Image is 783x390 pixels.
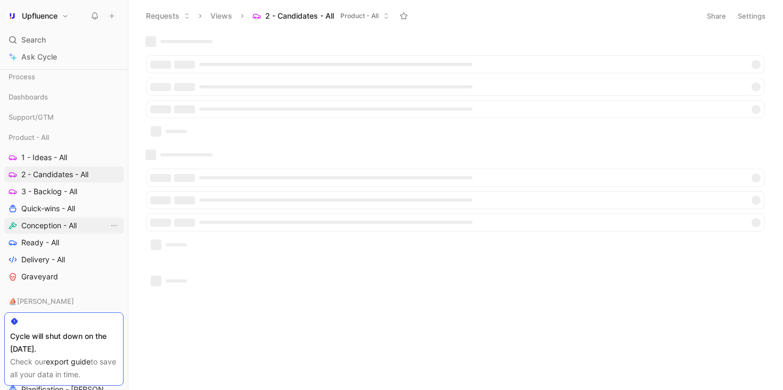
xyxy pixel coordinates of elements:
span: 2 - Candidates - All [21,169,88,180]
div: Product - All [4,129,124,145]
span: Ready - All [21,237,59,248]
div: Product - All1 - Ideas - All2 - Candidates - All3 - Backlog - AllQuick-wins - AllConception - All... [4,129,124,285]
button: Views [206,8,237,24]
span: Product - All [9,132,49,143]
div: Check our to save all your data in time. [10,355,118,381]
span: Support/GTM [9,112,54,122]
span: Quick-wins - All [21,203,75,214]
div: Support/GTM [4,109,124,128]
button: View actions [109,220,119,231]
div: Cycle will shut down on the [DATE]. [10,330,118,355]
button: 2 - Candidates - AllProduct - All [248,8,394,24]
a: Graveyard [4,269,124,285]
a: Ready - All [4,235,124,251]
button: Requests [141,8,195,24]
span: 1 - Ideas - All [21,152,67,163]
a: Delivery - All [4,252,124,268]
div: ⛵️[PERSON_NAME] [4,293,124,309]
span: Product - All [340,11,379,21]
span: 3 - Backlog - All [21,186,77,197]
a: export guide [46,357,91,366]
span: Dashboards [9,92,48,102]
a: Ask Cycle [4,49,124,65]
a: 1 - Ideas - All [4,150,124,165]
span: Conception - All [21,220,77,231]
img: Upfluence [7,11,18,21]
a: 2 - Candidates - All [4,167,124,182]
span: Search [21,34,46,46]
div: Support/GTM [4,109,124,125]
span: Ask Cycle [21,51,57,63]
a: 3 - Backlog - All [4,184,124,200]
span: Graveyard [21,271,58,282]
span: Delivery - All [21,254,65,265]
div: Dashboards [4,89,124,105]
span: ⛵️[PERSON_NAME] [9,296,74,306]
div: Process [4,69,124,85]
button: Share [702,9,731,23]
h1: Upfluence [22,11,58,21]
span: Process [9,71,35,82]
div: Search [4,32,124,48]
span: 2 - Candidates - All [265,11,334,21]
a: Quick-wins - All [4,201,124,217]
button: UpfluenceUpfluence [4,9,71,23]
div: Process [4,69,124,88]
div: Dashboards [4,89,124,108]
button: Settings [733,9,770,23]
a: Conception - AllView actions [4,218,124,234]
